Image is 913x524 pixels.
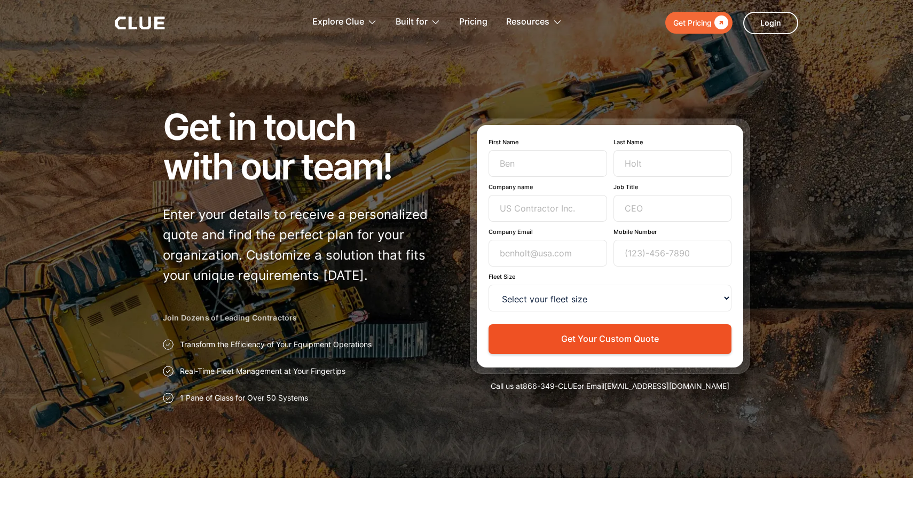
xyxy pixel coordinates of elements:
div: Explore Clue [312,5,364,39]
a: [EMAIL_ADDRESS][DOMAIN_NAME] [604,381,729,390]
div: Resources [506,5,562,39]
h2: Join Dozens of Leading Contractors [163,312,443,323]
a: Pricing [459,5,487,39]
p: Enter your details to receive a personalized quote and find the perfect plan for your organizatio... [163,205,443,286]
h1: Get in touch with our team! [163,107,443,186]
input: Ben [489,150,607,177]
img: Approval checkmark icon [163,339,174,350]
input: US Contractor Inc. [489,195,607,222]
button: Get Your Custom Quote [489,324,731,354]
p: 1 Pane of Glass for Over 50 Systems [180,393,308,403]
div: Built for [396,5,440,39]
a: Get Pricing [665,12,733,34]
a: Login [743,12,798,34]
div: Get Pricing [673,16,712,29]
label: Job Title [613,183,732,191]
a: 866-349-CLUE [523,381,577,390]
label: Last Name [613,138,732,146]
input: (123)-456-7890 [613,240,732,267]
label: Company Email [489,228,607,236]
div: Explore Clue [312,5,377,39]
div: Built for [396,5,428,39]
label: Company name [489,183,607,191]
img: Approval checkmark icon [163,393,174,403]
label: First Name [489,138,607,146]
label: Mobile Number [613,228,732,236]
input: CEO [613,195,732,222]
label: Fleet Size [489,273,731,280]
div: Call us at or Email [470,381,750,392]
input: Holt [613,150,732,177]
img: Approval checkmark icon [163,366,174,377]
input: benholt@usa.com [489,240,607,267]
p: Transform the Efficiency of Your Equipment Operations [180,339,372,350]
div:  [712,16,728,29]
div: Resources [506,5,549,39]
p: Real-Time Fleet Management at Your Fingertips [180,366,345,377]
